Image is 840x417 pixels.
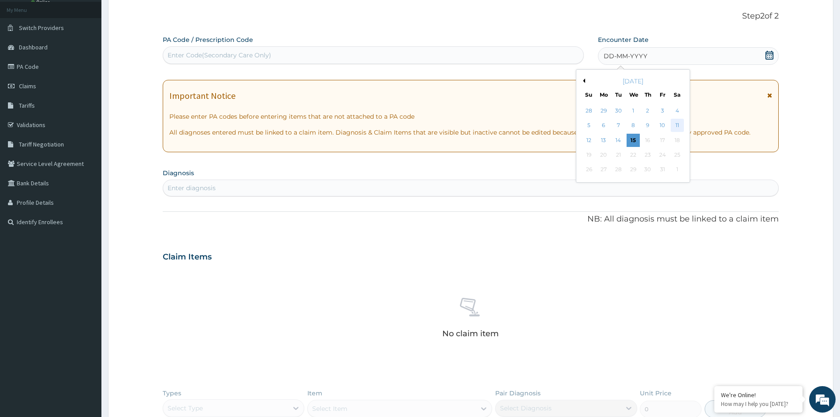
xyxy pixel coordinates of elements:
p: How may I help you today? [721,400,796,408]
label: Encounter Date [598,35,649,44]
div: Choose Monday, October 6th, 2025 [597,119,610,132]
div: Not available Saturday, October 18th, 2025 [671,134,684,147]
span: We're online! [51,111,122,200]
img: d_794563401_company_1708531726252_794563401 [16,44,36,66]
div: Not available Tuesday, October 21st, 2025 [612,148,625,162]
div: Not available Monday, October 27th, 2025 [597,163,610,177]
p: Step 2 of 2 [163,11,779,21]
p: No claim item [442,329,499,338]
div: Choose Sunday, September 28th, 2025 [582,104,596,117]
div: Not available Sunday, October 19th, 2025 [582,148,596,162]
div: Choose Friday, October 10th, 2025 [656,119,669,132]
h3: Claim Items [163,252,212,262]
label: Diagnosis [163,169,194,177]
div: Choose Thursday, October 2nd, 2025 [641,104,654,117]
div: Fr [659,91,666,98]
div: Choose Saturday, October 4th, 2025 [671,104,684,117]
div: Choose Sunday, October 12th, 2025 [582,134,596,147]
div: Choose Tuesday, October 14th, 2025 [612,134,625,147]
div: Choose Wednesday, October 8th, 2025 [627,119,640,132]
label: PA Code / Prescription Code [163,35,253,44]
div: Choose Sunday, October 5th, 2025 [582,119,596,132]
div: Not available Sunday, October 26th, 2025 [582,163,596,177]
div: Not available Thursday, October 16th, 2025 [641,134,654,147]
div: Choose Friday, October 3rd, 2025 [656,104,669,117]
span: Tariffs [19,101,35,109]
div: Choose Wednesday, October 15th, 2025 [627,134,640,147]
span: Tariff Negotiation [19,140,64,148]
p: Please enter PA codes before entering items that are not attached to a PA code [169,112,772,121]
div: Choose Tuesday, September 30th, 2025 [612,104,625,117]
span: Claims [19,82,36,90]
textarea: Type your message and hit 'Enter' [4,241,168,272]
span: DD-MM-YYYY [604,52,647,60]
div: Not available Saturday, November 1st, 2025 [671,163,684,177]
div: Not available Thursday, October 23rd, 2025 [641,148,654,162]
div: Choose Tuesday, October 7th, 2025 [612,119,625,132]
div: Th [644,91,652,98]
h1: Important Notice [169,91,235,101]
div: Not available Friday, October 31st, 2025 [656,163,669,177]
div: Su [585,91,593,98]
div: Mo [600,91,608,98]
div: Not available Tuesday, October 28th, 2025 [612,163,625,177]
div: [DATE] [580,77,686,86]
div: month 2025-10 [582,104,684,177]
p: All diagnoses entered must be linked to a claim item. Diagnosis & Claim Items that are visible bu... [169,128,772,137]
div: Sa [674,91,681,98]
div: Choose Monday, October 13th, 2025 [597,134,610,147]
div: Not available Wednesday, October 29th, 2025 [627,163,640,177]
div: Not available Monday, October 20th, 2025 [597,148,610,162]
button: Previous Month [581,79,585,83]
div: We're Online! [721,391,796,399]
div: Choose Monday, September 29th, 2025 [597,104,610,117]
div: Not available Friday, October 24th, 2025 [656,148,669,162]
div: Minimize live chat window [145,4,166,26]
div: Choose Saturday, October 11th, 2025 [671,119,684,132]
div: Enter Code(Secondary Care Only) [168,51,271,60]
p: NB: All diagnosis must be linked to a claim item [163,214,779,225]
div: Tu [615,91,622,98]
div: Not available Friday, October 17th, 2025 [656,134,669,147]
div: We [629,91,637,98]
div: Enter diagnosis [168,184,216,192]
div: Choose Wednesday, October 1st, 2025 [627,104,640,117]
span: Switch Providers [19,24,64,32]
div: Not available Thursday, October 30th, 2025 [641,163,654,177]
div: Chat with us now [46,49,148,61]
div: Not available Wednesday, October 22nd, 2025 [627,148,640,162]
div: Not available Saturday, October 25th, 2025 [671,148,684,162]
div: Choose Thursday, October 9th, 2025 [641,119,654,132]
span: Dashboard [19,43,48,51]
